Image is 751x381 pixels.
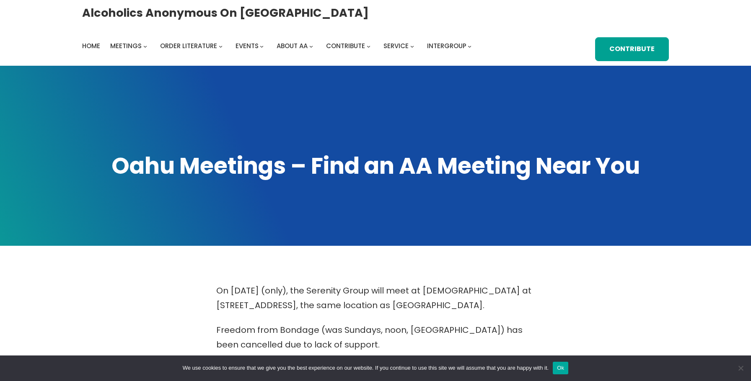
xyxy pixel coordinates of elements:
[82,40,100,52] a: Home
[468,44,471,48] button: Intergroup submenu
[216,323,535,352] p: Freedom from Bondage (was Sundays, noon, [GEOGRAPHIC_DATA]) has been cancelled due to lack of sup...
[427,41,466,50] span: Intergroup
[82,40,474,52] nav: Intergroup
[367,44,370,48] button: Contribute submenu
[236,40,259,52] a: Events
[410,44,414,48] button: Service submenu
[183,364,549,372] span: We use cookies to ensure that we give you the best experience on our website. If you continue to ...
[326,40,365,52] a: Contribute
[236,41,259,50] span: Events
[736,364,745,372] span: No
[309,44,313,48] button: About AA submenu
[277,40,308,52] a: About AA
[553,362,568,374] button: Ok
[110,40,142,52] a: Meetings
[595,37,669,61] a: Contribute
[160,41,217,50] span: Order Literature
[143,44,147,48] button: Meetings submenu
[216,283,535,313] p: On [DATE] (only), the Serenity Group will meet at [DEMOGRAPHIC_DATA] at [STREET_ADDRESS], the sam...
[326,41,365,50] span: Contribute
[427,40,466,52] a: Intergroup
[383,41,409,50] span: Service
[110,41,142,50] span: Meetings
[277,41,308,50] span: About AA
[260,44,264,48] button: Events submenu
[383,40,409,52] a: Service
[82,41,100,50] span: Home
[219,44,223,48] button: Order Literature submenu
[82,3,369,23] a: Alcoholics Anonymous on [GEOGRAPHIC_DATA]
[82,151,669,181] h1: Oahu Meetings – Find an AA Meeting Near You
